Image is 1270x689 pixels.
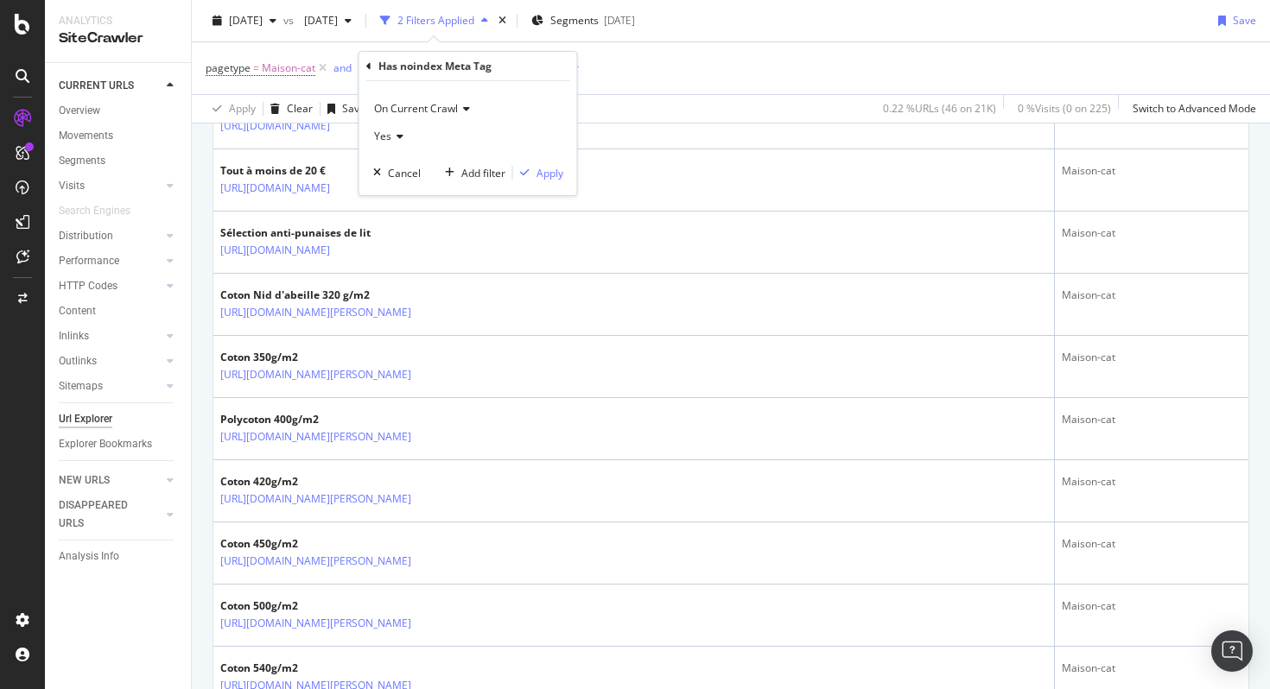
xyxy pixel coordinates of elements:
[59,227,113,245] div: Distribution
[59,410,112,428] div: Url Explorer
[220,180,330,197] a: [URL][DOMAIN_NAME]
[206,60,251,75] span: pagetype
[59,152,105,170] div: Segments
[220,412,467,427] div: Polycoton 400g/m2
[1126,95,1256,123] button: Switch to Advanced Mode
[1062,163,1241,179] div: Maison-cat
[438,164,505,181] button: Add filter
[378,59,492,73] div: Has noindex Meta Tag
[1018,101,1111,116] div: 0 % Visits ( 0 on 225 )
[524,7,642,35] button: Segments[DATE]
[342,101,365,116] div: Save
[220,474,467,490] div: Coton 420g/m2
[1233,13,1256,28] div: Save
[220,225,386,241] div: Sélection anti-punaises de lit
[321,95,365,123] button: Save
[373,7,495,35] button: 2 Filters Applied
[220,242,330,259] a: [URL][DOMAIN_NAME]
[59,202,130,220] div: Search Engines
[1062,225,1241,241] div: Maison-cat
[397,13,474,28] div: 2 Filters Applied
[220,490,411,508] a: [URL][DOMAIN_NAME][PERSON_NAME]
[59,28,177,48] div: SiteCrawler
[604,13,635,28] div: [DATE]
[59,547,179,566] a: Analysis Info
[1062,536,1241,552] div: Maison-cat
[495,12,510,29] div: times
[297,13,338,28] span: 2025 May. 22nd
[1133,101,1256,116] div: Switch to Advanced Mode
[59,152,179,170] a: Segments
[206,7,283,35] button: [DATE]
[59,227,162,245] a: Distribution
[550,13,599,28] span: Segments
[59,177,85,195] div: Visits
[59,377,103,395] div: Sitemaps
[220,350,467,365] div: Coton 350g/m2
[461,166,505,180] div: Add filter
[297,7,359,35] button: [DATE]
[333,60,352,75] div: and
[374,129,391,143] span: Yes
[59,471,110,490] div: NEW URLS
[220,661,467,676] div: Coton 540g/m2
[253,60,259,75] span: =
[1211,630,1253,672] div: Open Intercom Messenger
[220,304,411,321] a: [URL][DOMAIN_NAME][PERSON_NAME]
[264,95,313,123] button: Clear
[1062,288,1241,303] div: Maison-cat
[220,428,411,446] a: [URL][DOMAIN_NAME][PERSON_NAME]
[59,435,179,453] a: Explorer Bookmarks
[220,366,411,383] a: [URL][DOMAIN_NAME][PERSON_NAME]
[59,352,97,370] div: Outlinks
[59,471,162,490] a: NEW URLS
[59,435,152,453] div: Explorer Bookmarks
[59,496,146,533] div: DISAPPEARED URLS
[220,553,411,570] a: [URL][DOMAIN_NAME][PERSON_NAME]
[59,77,162,95] a: CURRENT URLS
[220,598,467,614] div: Coton 500g/m2
[59,352,162,370] a: Outlinks
[59,410,179,428] a: Url Explorer
[59,252,119,270] div: Performance
[59,127,113,145] div: Movements
[283,13,297,28] span: vs
[59,302,96,320] div: Content
[229,13,263,28] span: 2025 Aug. 21st
[59,102,100,120] div: Overview
[59,202,148,220] a: Search Engines
[59,14,177,28] div: Analytics
[220,288,467,303] div: Coton Nid d'abeille 320 g/m2
[220,117,330,135] a: [URL][DOMAIN_NAME]
[333,60,352,76] button: and
[513,164,563,181] button: Apply
[366,164,421,181] button: Cancel
[220,536,467,552] div: Coton 450g/m2
[1062,412,1241,427] div: Maison-cat
[1211,7,1256,35] button: Save
[883,101,996,116] div: 0.22 % URLs ( 46 on 21K )
[1062,474,1241,490] div: Maison-cat
[59,327,162,345] a: Inlinks
[1062,598,1241,614] div: Maison-cat
[262,56,315,80] span: Maison-cat
[59,547,119,566] div: Analysis Info
[59,327,89,345] div: Inlinks
[59,102,179,120] a: Overview
[59,496,162,533] a: DISAPPEARED URLS
[59,277,162,295] a: HTTP Codes
[59,77,134,95] div: CURRENT URLS
[59,302,179,320] a: Content
[1062,661,1241,676] div: Maison-cat
[59,252,162,270] a: Performance
[59,277,117,295] div: HTTP Codes
[220,615,411,632] a: [URL][DOMAIN_NAME][PERSON_NAME]
[388,166,421,180] div: Cancel
[374,101,458,116] span: On Current Crawl
[220,163,386,179] div: Tout à moins de 20 €
[59,377,162,395] a: Sitemaps
[59,177,162,195] a: Visits
[229,101,256,116] div: Apply
[287,101,313,116] div: Clear
[537,166,563,180] div: Apply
